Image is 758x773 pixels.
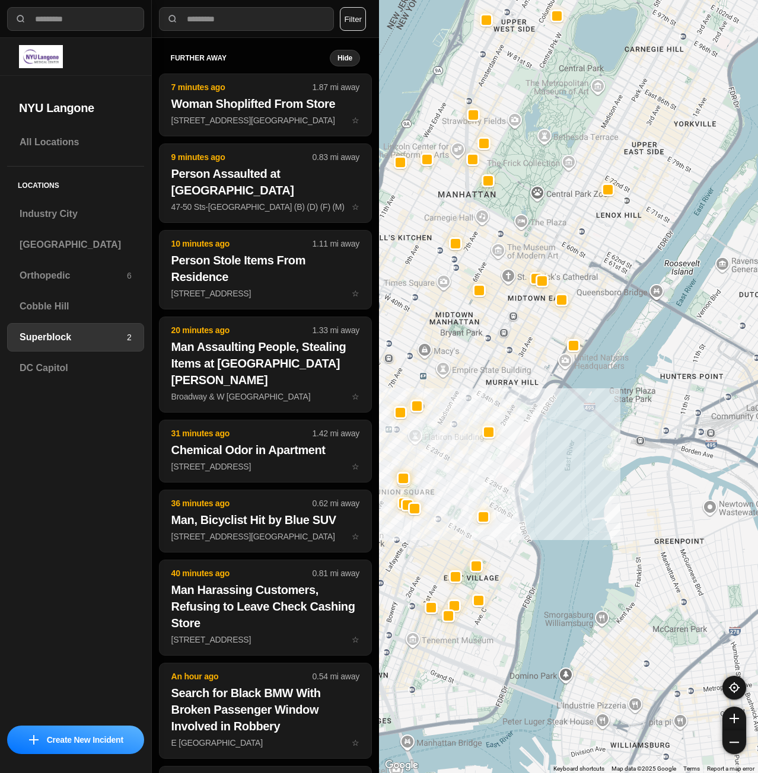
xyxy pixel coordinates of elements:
[382,758,421,773] a: Open this area in Google Maps (opens a new window)
[171,391,359,403] p: Broadway & W [GEOGRAPHIC_DATA]
[171,497,313,509] p: 36 minutes ago
[330,50,360,66] button: Hide
[171,427,313,439] p: 31 minutes ago
[171,165,359,199] h2: Person Assaulted at [GEOGRAPHIC_DATA]
[19,100,132,116] h2: NYU Langone
[7,292,144,321] a: Cobble Hill
[352,202,359,212] span: star
[171,737,359,749] p: E [GEOGRAPHIC_DATA]
[382,758,421,773] img: Google
[127,270,132,282] p: 6
[171,512,359,528] h2: Man, Bicyclist Hit by Blue SUV
[730,714,739,723] img: zoom-in
[171,53,330,63] h5: further away
[171,81,313,93] p: 7 minutes ago
[171,685,359,734] h2: Search for Black BMW With Broken Passenger Window Involved in Robbery
[167,13,179,25] img: search
[171,582,359,631] h2: Man Harassing Customers, Refusing to Leave Check Cashing Store
[313,324,359,336] p: 1.33 mi away
[171,670,313,682] p: An hour ago
[171,324,313,336] p: 20 minutes ago
[159,74,372,136] button: 7 minutes ago1.87 mi awayWoman Shoplifted From Store[STREET_ADDRESS][GEOGRAPHIC_DATA]star
[7,128,144,156] a: All Locations
[313,427,359,439] p: 1.42 mi away
[722,676,746,699] button: recenter
[7,354,144,382] a: DC Capitol
[171,288,359,299] p: [STREET_ADDRESS]
[729,682,740,693] img: recenter
[352,462,359,471] span: star
[20,269,127,283] h3: Orthopedic
[352,392,359,401] span: star
[722,730,746,754] button: zoom-out
[352,289,359,298] span: star
[15,13,27,25] img: search
[20,207,132,221] h3: Industry City
[7,726,144,754] button: iconCreate New Incident
[171,461,359,472] p: [STREET_ADDRESS]
[20,361,132,375] h3: DC Capitol
[159,202,372,212] a: 9 minutes ago0.83 mi awayPerson Assaulted at [GEOGRAPHIC_DATA]47-50 Sts-[GEOGRAPHIC_DATA] (B) (D)...
[171,201,359,213] p: 47-50 Sts-[GEOGRAPHIC_DATA] (B) (D) (F) (M)
[7,167,144,200] h5: Locations
[171,442,359,458] h2: Chemical Odor in Apartment
[730,737,739,747] img: zoom-out
[159,317,372,413] button: 20 minutes ago1.33 mi awayMan Assaulting People, Stealing Items at [GEOGRAPHIC_DATA][PERSON_NAME]...
[127,331,132,343] p: 2
[7,231,144,259] a: [GEOGRAPHIC_DATA]
[159,634,372,644] a: 40 minutes ago0.81 mi awayMan Harassing Customers, Refusing to Leave Check Cashing Store[STREET_A...
[313,238,359,250] p: 1.11 mi away
[313,151,359,163] p: 0.83 mi away
[159,531,372,541] a: 36 minutes ago0.62 mi awayMan, Bicyclist Hit by Blue SUV[STREET_ADDRESS][GEOGRAPHIC_DATA]star
[683,765,700,772] a: Terms (opens in new tab)
[352,635,359,644] span: star
[159,490,372,552] button: 36 minutes ago0.62 mi awayMan, Bicyclist Hit by Blue SUV[STREET_ADDRESS][GEOGRAPHIC_DATA]star
[340,7,366,31] button: Filter
[171,95,359,112] h2: Woman Shoplifted From Store
[171,151,313,163] p: 9 minutes ago
[159,288,372,298] a: 10 minutes ago1.11 mi awayPerson Stole Items From Residence[STREET_ADDRESS]star
[171,634,359,646] p: [STREET_ADDRESS]
[171,252,359,285] h2: Person Stole Items From Residence
[352,738,359,748] span: star
[29,735,39,745] img: icon
[707,765,754,772] a: Report a map error
[171,531,359,542] p: [STREET_ADDRESS][GEOGRAPHIC_DATA]
[159,420,372,483] button: 31 minutes ago1.42 mi awayChemical Odor in Apartment[STREET_ADDRESS]star
[313,670,359,682] p: 0.54 mi away
[19,45,63,68] img: logo
[171,238,313,250] p: 10 minutes ago
[159,391,372,401] a: 20 minutes ago1.33 mi awayMan Assaulting People, Stealing Items at [GEOGRAPHIC_DATA][PERSON_NAME]...
[352,116,359,125] span: star
[313,497,359,509] p: 0.62 mi away
[171,114,359,126] p: [STREET_ADDRESS][GEOGRAPHIC_DATA]
[553,765,604,773] button: Keyboard shortcuts
[159,560,372,656] button: 40 minutes ago0.81 mi awayMan Harassing Customers, Refusing to Leave Check Cashing Store[STREET_A...
[7,261,144,290] a: Orthopedic6
[337,53,352,63] small: Hide
[159,663,372,759] button: An hour ago0.54 mi awaySearch for Black BMW With Broken Passenger Window Involved in RobberyE [GE...
[159,115,372,125] a: 7 minutes ago1.87 mi awayWoman Shoplifted From Store[STREET_ADDRESS][GEOGRAPHIC_DATA]star
[171,338,359,388] h2: Man Assaulting People, Stealing Items at [GEOGRAPHIC_DATA][PERSON_NAME]
[159,230,372,309] button: 10 minutes ago1.11 mi awayPerson Stole Items From Residence[STREET_ADDRESS]star
[20,135,132,149] h3: All Locations
[159,461,372,471] a: 31 minutes ago1.42 mi awayChemical Odor in Apartment[STREET_ADDRESS]star
[313,567,359,579] p: 0.81 mi away
[7,200,144,228] a: Industry City
[171,567,313,579] p: 40 minutes ago
[20,299,132,314] h3: Cobble Hill
[159,143,372,223] button: 9 minutes ago0.83 mi awayPerson Assaulted at [GEOGRAPHIC_DATA]47-50 Sts-[GEOGRAPHIC_DATA] (B) (D)...
[159,737,372,748] a: An hour ago0.54 mi awaySearch for Black BMW With Broken Passenger Window Involved in RobberyE [GE...
[352,532,359,541] span: star
[722,707,746,730] button: zoom-in
[20,238,132,252] h3: [GEOGRAPHIC_DATA]
[47,734,123,746] p: Create New Incident
[7,323,144,352] a: Superblock2
[20,330,127,344] h3: Superblock
[612,765,676,772] span: Map data ©2025 Google
[313,81,359,93] p: 1.87 mi away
